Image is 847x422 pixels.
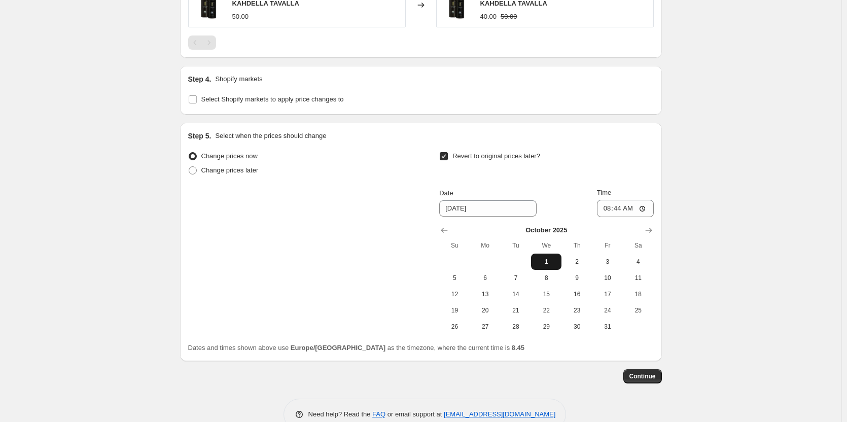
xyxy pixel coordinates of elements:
span: 23 [566,306,588,314]
button: Monday October 20 2025 [470,302,501,319]
span: Select Shopify markets to apply price changes to [201,95,344,103]
button: Thursday October 2 2025 [561,254,592,270]
button: Sunday October 5 2025 [439,270,470,286]
p: Select when the prices should change [215,131,326,141]
span: Th [566,241,588,250]
th: Wednesday [531,237,561,254]
span: Revert to original prices later? [452,152,540,160]
button: Show previous month, September 2025 [437,223,451,237]
button: Thursday October 9 2025 [561,270,592,286]
th: Thursday [561,237,592,254]
span: Date [439,189,453,197]
button: Monday October 13 2025 [470,286,501,302]
button: Thursday October 30 2025 [561,319,592,335]
span: 18 [627,290,649,298]
th: Friday [592,237,623,254]
span: Dates and times shown above use as the timezone, where the current time is [188,344,525,351]
button: Thursday October 23 2025 [561,302,592,319]
span: Fr [596,241,619,250]
span: 25 [627,306,649,314]
span: 12 [443,290,466,298]
th: Tuesday [501,237,531,254]
span: 30 [566,323,588,331]
span: Need help? Read the [308,410,373,418]
span: 10 [596,274,619,282]
input: 12:00 [597,200,654,217]
span: 13 [474,290,497,298]
span: 26 [443,323,466,331]
span: 5 [443,274,466,282]
span: Tu [505,241,527,250]
span: Sa [627,241,649,250]
span: 3 [596,258,619,266]
span: 16 [566,290,588,298]
span: 22 [535,306,557,314]
button: Saturday October 4 2025 [623,254,653,270]
span: 24 [596,306,619,314]
span: 7 [505,274,527,282]
span: 4 [627,258,649,266]
span: 2 [566,258,588,266]
span: We [535,241,557,250]
button: Saturday October 25 2025 [623,302,653,319]
button: Wednesday October 22 2025 [531,302,561,319]
button: Wednesday October 15 2025 [531,286,561,302]
button: Thursday October 16 2025 [561,286,592,302]
button: Monday October 27 2025 [470,319,501,335]
span: Continue [629,372,656,380]
button: Friday October 17 2025 [592,286,623,302]
th: Monday [470,237,501,254]
button: Tuesday October 21 2025 [501,302,531,319]
button: Friday October 3 2025 [592,254,623,270]
h2: Step 4. [188,74,211,84]
button: Sunday October 12 2025 [439,286,470,302]
button: Saturday October 11 2025 [623,270,653,286]
button: Continue [623,369,662,383]
span: Change prices later [201,166,259,174]
div: 40.00 [480,12,497,22]
nav: Pagination [188,36,216,50]
button: Friday October 31 2025 [592,319,623,335]
button: Saturday October 18 2025 [623,286,653,302]
button: Friday October 24 2025 [592,302,623,319]
button: Sunday October 26 2025 [439,319,470,335]
span: 14 [505,290,527,298]
button: Tuesday October 28 2025 [501,319,531,335]
button: Tuesday October 7 2025 [501,270,531,286]
span: Change prices now [201,152,258,160]
span: Mo [474,241,497,250]
span: 20 [474,306,497,314]
span: 15 [535,290,557,298]
span: 17 [596,290,619,298]
span: or email support at [385,410,444,418]
th: Saturday [623,237,653,254]
span: 29 [535,323,557,331]
strike: 50.00 [501,12,517,22]
button: Monday October 6 2025 [470,270,501,286]
span: 11 [627,274,649,282]
span: 21 [505,306,527,314]
b: Europe/[GEOGRAPHIC_DATA] [291,344,385,351]
span: 6 [474,274,497,282]
button: Wednesday October 1 2025 [531,254,561,270]
span: 8 [535,274,557,282]
button: Wednesday October 29 2025 [531,319,561,335]
span: Su [443,241,466,250]
span: 28 [505,323,527,331]
button: Sunday October 19 2025 [439,302,470,319]
span: 31 [596,323,619,331]
span: Time [597,189,611,196]
span: 1 [535,258,557,266]
span: 19 [443,306,466,314]
button: Tuesday October 14 2025 [501,286,531,302]
a: [EMAIL_ADDRESS][DOMAIN_NAME] [444,410,555,418]
p: Shopify markets [215,74,262,84]
div: 50.00 [232,12,249,22]
input: 9/1/2025 [439,200,537,217]
a: FAQ [372,410,385,418]
th: Sunday [439,237,470,254]
b: 8.45 [512,344,524,351]
span: 9 [566,274,588,282]
button: Friday October 10 2025 [592,270,623,286]
button: Show next month, November 2025 [642,223,656,237]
